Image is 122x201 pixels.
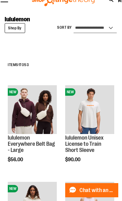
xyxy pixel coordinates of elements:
[8,85,57,135] a: lululemon Everywhere Belt Bag - LargeNEW
[24,63,29,67] span: 53
[62,82,117,178] div: product
[79,187,115,193] span: Chat with an Expert
[5,23,25,33] strong: Shop By
[65,85,114,135] a: lululemon Unisex License to Train Short SleeveNEW
[8,135,55,153] a: lululemon Everywhere Belt Bag - Large
[8,88,18,96] span: NEW
[65,135,104,153] a: lululemon Unisex License to Train Short Sleeve
[5,82,60,178] div: product
[65,85,114,134] img: lululemon Unisex License to Train Short Sleeve
[8,157,24,162] span: $56.00
[65,88,75,96] span: NEW
[8,60,114,70] h2: Items to
[65,157,81,162] span: $90.00
[8,185,18,192] span: NEW
[5,16,30,23] span: lululemon
[57,25,72,30] label: Sort By
[65,183,119,197] button: Chat with an Expert
[8,85,57,134] img: lululemon Everywhere Belt Bag - Large
[18,63,20,67] span: 1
